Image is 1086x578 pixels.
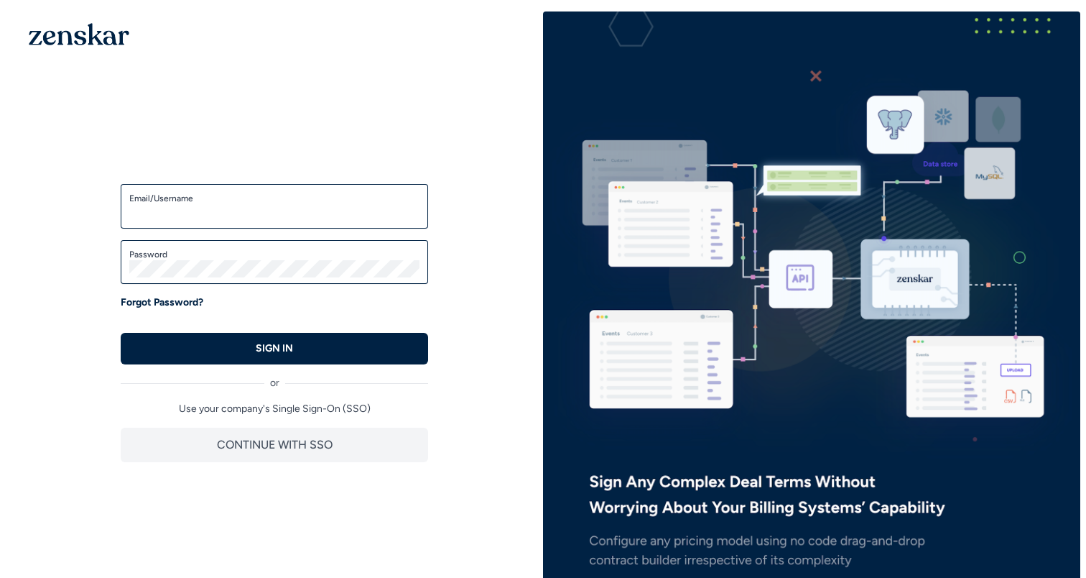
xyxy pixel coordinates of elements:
[121,295,203,310] a: Forgot Password?
[121,402,428,416] p: Use your company's Single Sign-On (SSO)
[256,341,293,356] p: SIGN IN
[129,193,419,204] label: Email/Username
[121,333,428,364] button: SIGN IN
[121,364,428,390] div: or
[129,249,419,260] label: Password
[29,23,129,45] img: 1OGAJ2xQqyY4LXKgY66KYq0eOWRCkrZdAb3gUhuVAqdWPZE9SRJmCz+oDMSn4zDLXe31Ii730ItAGKgCKgCCgCikA4Av8PJUP...
[121,428,428,462] button: CONTINUE WITH SSO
